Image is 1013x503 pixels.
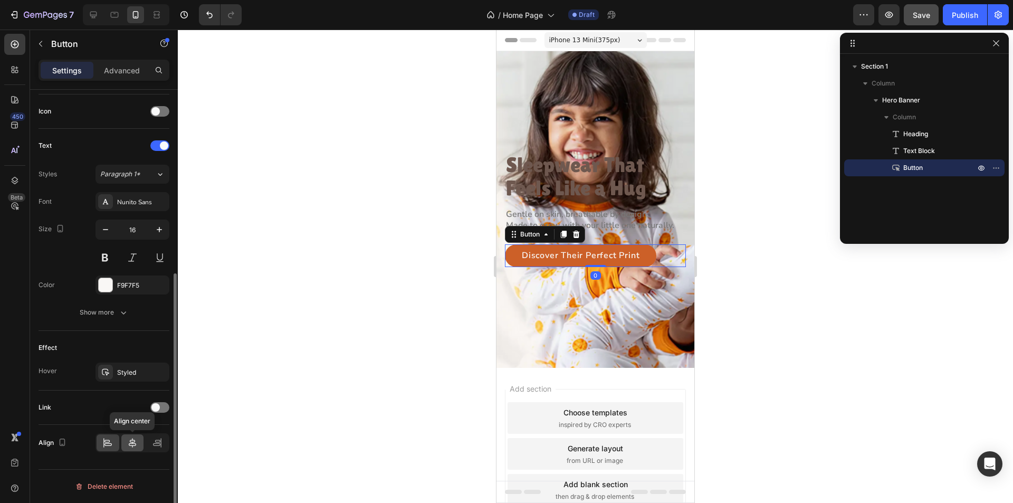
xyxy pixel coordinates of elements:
[100,169,140,179] span: Paragraph 1*
[52,65,82,76] p: Settings
[80,307,129,318] div: Show more
[69,8,74,21] p: 7
[117,368,167,377] div: Styled
[498,10,501,21] span: /
[39,197,52,206] div: Font
[10,112,25,121] div: 450
[51,37,141,50] p: Button
[882,95,920,106] span: Hero Banner
[39,343,57,353] div: Effect
[39,222,66,236] div: Size
[104,65,140,76] p: Advanced
[952,10,978,21] div: Publish
[199,4,242,25] div: Undo/Redo
[95,165,169,184] button: Paragraph 1*
[496,30,694,503] iframe: Design area
[903,146,935,156] span: Text Block
[39,478,169,495] button: Delete element
[893,112,916,122] span: Column
[39,169,57,179] div: Styles
[75,480,133,493] div: Delete element
[977,451,1002,477] div: Open Intercom Messenger
[913,11,930,20] span: Save
[503,10,543,21] span: Home Page
[904,4,939,25] button: Save
[39,436,69,450] div: Align
[943,4,987,25] button: Publish
[39,107,51,116] div: Icon
[117,281,167,290] div: F9F7F5
[903,129,928,139] span: Heading
[117,197,167,207] div: Nunito Sans
[8,193,25,202] div: Beta
[39,141,52,150] div: Text
[4,4,79,25] button: 7
[861,61,888,72] span: Section 1
[872,78,895,89] span: Column
[579,10,595,20] span: Draft
[903,163,923,173] span: Button
[39,366,57,376] div: Hover
[39,303,169,322] button: Show more
[39,280,55,290] div: Color
[39,403,51,412] div: Link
